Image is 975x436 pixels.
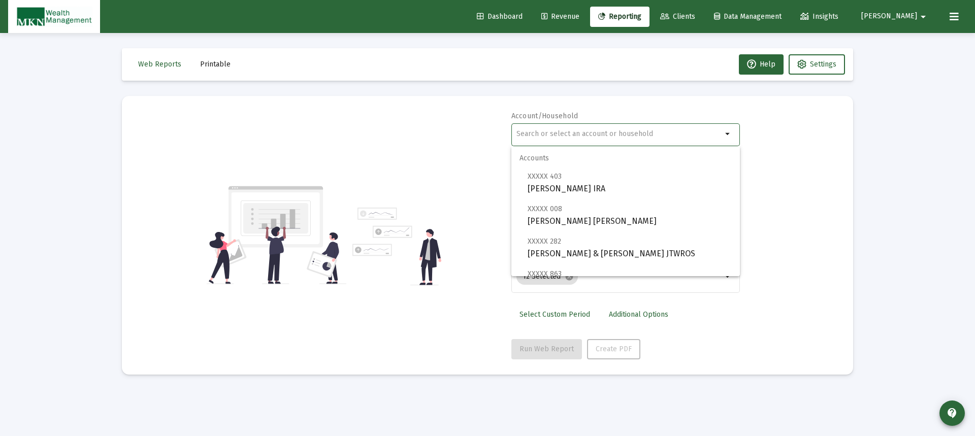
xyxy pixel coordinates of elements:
img: reporting [207,185,346,285]
span: [PERSON_NAME] IRA [528,170,732,195]
mat-chip-list: Selection [516,266,722,287]
span: XXXXX 403 [528,172,562,181]
img: Dashboard [16,7,92,27]
mat-chip: 12 Selected [516,269,578,285]
img: reporting-alt [352,208,441,285]
span: [PERSON_NAME] Rollover IRA [528,267,732,292]
span: Printable [200,60,231,69]
a: Revenue [533,7,588,27]
span: Clients [660,12,695,21]
mat-icon: arrow_drop_down [722,128,734,140]
span: Web Reports [138,60,181,69]
a: Data Management [706,7,790,27]
button: Web Reports [130,54,189,75]
span: XXXXX 008 [528,205,562,213]
input: Search or select an account or household [516,130,722,138]
a: Reporting [590,7,649,27]
span: [PERSON_NAME] [PERSON_NAME] [528,203,732,227]
mat-icon: arrow_drop_down [917,7,929,27]
span: Create PDF [596,345,632,353]
span: [PERSON_NAME] & [PERSON_NAME] JTWROS [528,235,732,260]
span: Help [747,60,775,69]
span: Additional Options [609,310,668,319]
span: Insights [800,12,838,21]
span: Run Web Report [519,345,574,353]
span: Select Custom Period [519,310,590,319]
span: XXXXX 863 [528,270,562,278]
mat-icon: contact_support [946,407,958,419]
span: Data Management [714,12,782,21]
a: Clients [652,7,703,27]
a: Dashboard [469,7,531,27]
button: Help [739,54,784,75]
button: [PERSON_NAME] [849,6,941,26]
button: Settings [789,54,845,75]
mat-icon: arrow_drop_down [722,271,734,283]
button: Create PDF [587,339,640,359]
a: Insights [792,7,847,27]
mat-icon: cancel [565,272,574,281]
span: [PERSON_NAME] [861,12,917,21]
span: Reporting [598,12,641,21]
button: Printable [192,54,239,75]
button: Run Web Report [511,339,582,359]
span: Accounts [511,146,740,171]
span: Dashboard [477,12,523,21]
span: Settings [810,60,836,69]
span: XXXXX 282 [528,237,561,246]
span: Revenue [541,12,579,21]
label: Account/Household [511,112,578,120]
